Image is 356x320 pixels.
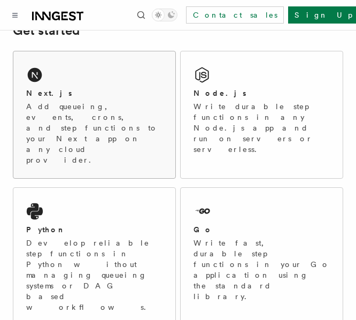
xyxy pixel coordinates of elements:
a: Node.jsWrite durable step functions in any Node.js app and run on servers or serverless. [180,51,343,179]
a: Next.jsAdd queueing, events, crons, and step functions to your Next app on any cloud provider. [13,51,176,179]
h2: Go [194,224,213,235]
p: Write fast, durable step functions in your Go application using the standard library. [194,238,330,302]
p: Develop reliable step functions in Python without managing queueing systems or DAG based workflows. [26,238,162,313]
button: Find something... [135,9,148,21]
h2: Python [26,224,66,235]
a: Get started [13,23,80,38]
a: Contact sales [186,6,284,24]
h2: Next.js [26,88,72,98]
button: Toggle dark mode [152,9,177,21]
p: Add queueing, events, crons, and step functions to your Next app on any cloud provider. [26,101,162,165]
p: Write durable step functions in any Node.js app and run on servers or serverless. [194,101,330,155]
button: Toggle navigation [9,9,21,21]
h2: Node.js [194,88,246,98]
